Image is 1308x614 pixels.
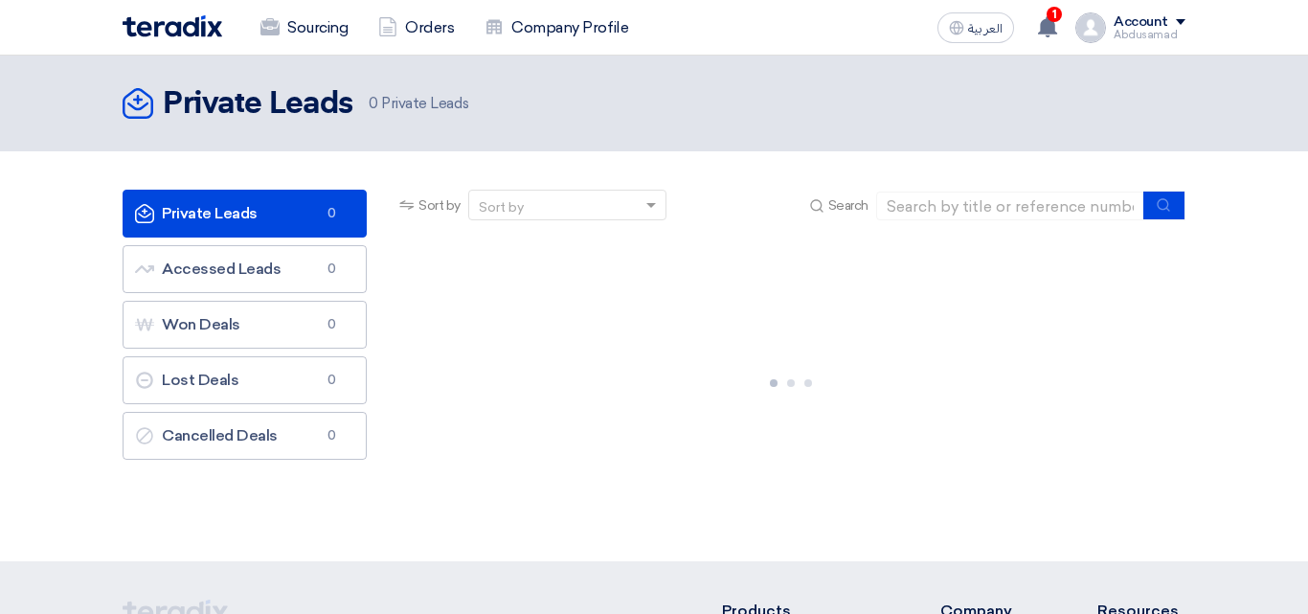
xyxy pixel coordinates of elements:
div: Account [1114,14,1168,31]
div: Sort by [479,197,524,217]
img: profile_test.png [1075,12,1106,43]
button: العربية [937,12,1014,43]
img: Teradix logo [123,15,222,37]
a: Orders [363,7,469,49]
span: 0 [369,95,378,112]
span: Search [828,195,868,216]
span: 0 [320,260,343,279]
span: Private Leads [369,93,468,115]
a: Sourcing [245,7,363,49]
span: 1 [1047,7,1062,22]
a: Cancelled Deals0 [123,412,367,460]
a: Lost Deals0 [123,356,367,404]
span: 0 [320,371,343,390]
span: Sort by [418,195,461,216]
input: Search by title or reference number [876,192,1144,220]
span: العربية [968,22,1003,35]
span: 0 [320,204,343,223]
a: Won Deals0 [123,301,367,349]
a: Accessed Leads0 [123,245,367,293]
a: Private Leads0 [123,190,367,238]
h2: Private Leads [163,85,353,124]
div: Abdusamad [1114,30,1185,40]
a: Company Profile [469,7,643,49]
span: 0 [320,315,343,334]
span: 0 [320,426,343,445]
